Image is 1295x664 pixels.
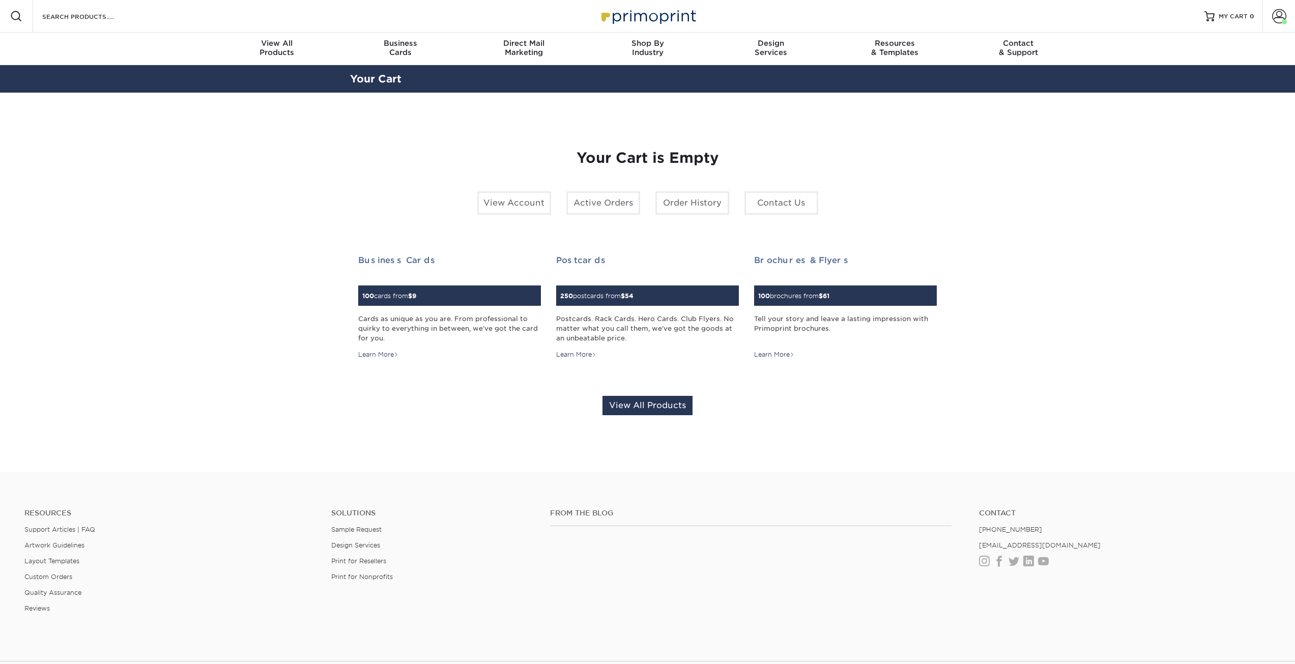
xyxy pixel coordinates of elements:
[957,39,1080,48] span: Contact
[358,255,541,265] h2: Business Cards
[338,39,462,57] div: Cards
[602,396,693,415] a: View All Products
[560,292,634,300] small: postcards from
[957,33,1080,65] a: Contact& Support
[358,255,541,360] a: Business Cards 100cards from$9 Cards as unique as you are. From professional to quirky to everyth...
[331,573,393,581] a: Print for Nonprofits
[215,33,339,65] a: View AllProducts
[819,292,823,300] span: $
[823,292,829,300] span: 61
[462,39,586,48] span: Direct Mail
[41,10,140,22] input: SEARCH PRODUCTS.....
[24,509,316,517] h4: Resources
[550,509,952,517] h4: From the Blog
[24,526,95,533] a: Support Articles | FAQ
[560,292,573,300] span: 250
[331,509,535,517] h4: Solutions
[358,279,359,280] img: Business Cards
[350,73,401,85] a: Your Cart
[331,541,380,549] a: Design Services
[655,191,729,215] a: Order History
[358,150,937,167] h1: Your Cart is Empty
[979,541,1101,549] a: [EMAIL_ADDRESS][DOMAIN_NAME]
[758,292,770,300] span: 100
[597,5,699,27] img: Primoprint
[462,33,586,65] a: Direct MailMarketing
[215,39,339,57] div: Products
[556,255,739,265] h2: Postcards
[462,39,586,57] div: Marketing
[754,255,937,360] a: Brochures & Flyers 100brochures from$61 Tell your story and leave a lasting impression with Primo...
[477,191,551,215] a: View Account
[408,292,412,300] span: $
[957,39,1080,57] div: & Support
[556,255,739,360] a: Postcards 250postcards from$54 Postcards. Rack Cards. Hero Cards. Club Flyers. No matter what you...
[338,33,462,65] a: BusinessCards
[358,314,541,343] div: Cards as unique as you are. From professional to quirky to everything in between, we've got the c...
[24,573,72,581] a: Custom Orders
[586,33,709,65] a: Shop ByIndustry
[1219,12,1248,21] span: MY CART
[754,314,937,343] div: Tell your story and leave a lasting impression with Primoprint brochures.
[754,350,794,359] div: Learn More
[979,526,1042,533] a: [PHONE_NUMBER]
[621,292,625,300] span: $
[566,191,640,215] a: Active Orders
[586,39,709,48] span: Shop By
[215,39,339,48] span: View All
[24,541,84,549] a: Artwork Guidelines
[625,292,634,300] span: 54
[754,255,937,265] h2: Brochures & Flyers
[709,33,833,65] a: DesignServices
[979,509,1271,517] a: Contact
[709,39,833,48] span: Design
[338,39,462,48] span: Business
[556,350,596,359] div: Learn More
[833,39,957,48] span: Resources
[709,39,833,57] div: Services
[362,292,416,300] small: cards from
[362,292,374,300] span: 100
[24,589,81,596] a: Quality Assurance
[24,557,79,565] a: Layout Templates
[556,314,739,343] div: Postcards. Rack Cards. Hero Cards. Club Flyers. No matter what you call them, we've got the goods...
[556,279,557,280] img: Postcards
[744,191,818,215] a: Contact Us
[24,604,50,612] a: Reviews
[758,292,829,300] small: brochures from
[412,292,416,300] span: 9
[833,33,957,65] a: Resources& Templates
[1250,13,1254,20] span: 0
[331,526,382,533] a: Sample Request
[833,39,957,57] div: & Templates
[331,557,386,565] a: Print for Resellers
[586,39,709,57] div: Industry
[358,350,398,359] div: Learn More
